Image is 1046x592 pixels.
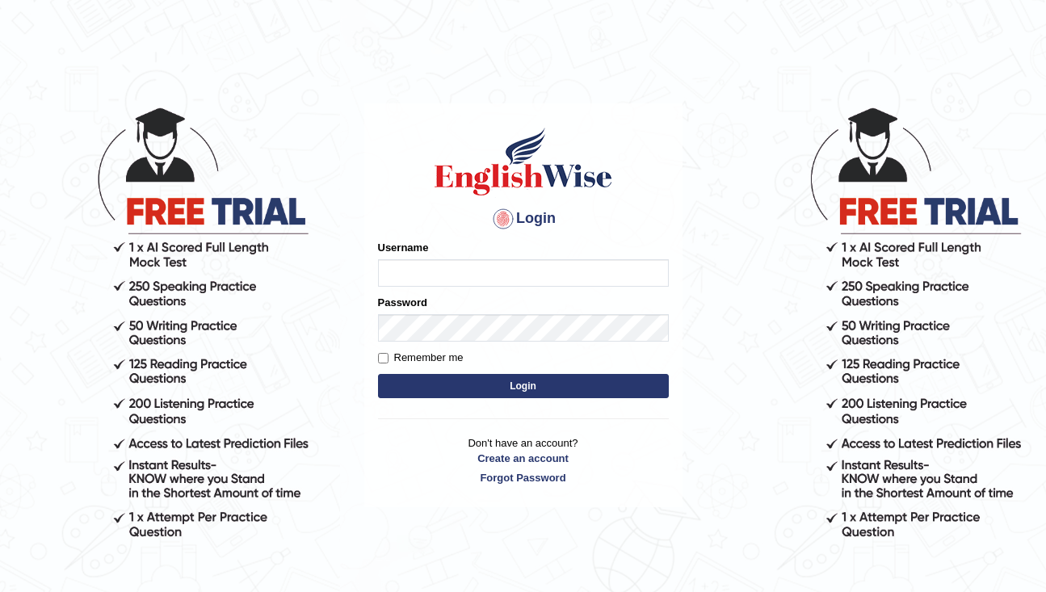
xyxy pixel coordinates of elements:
label: Password [378,295,427,310]
label: Remember me [378,350,464,366]
label: Username [378,240,429,255]
h4: Login [378,206,669,232]
button: Login [378,374,669,398]
a: Forgot Password [378,470,669,485]
a: Create an account [378,451,669,466]
p: Don't have an account? [378,435,669,485]
input: Remember me [378,353,389,363]
img: Logo of English Wise sign in for intelligent practice with AI [431,125,615,198]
